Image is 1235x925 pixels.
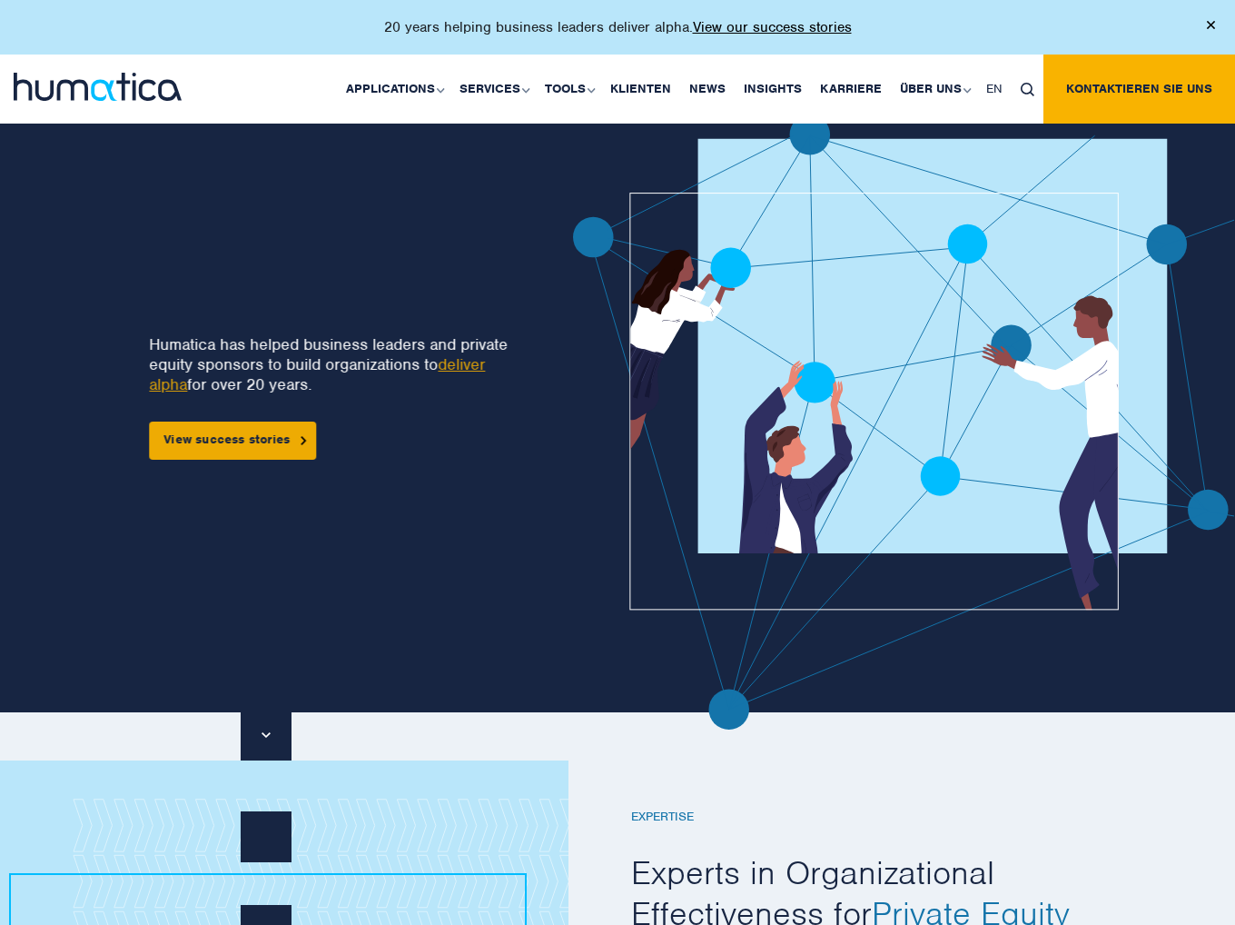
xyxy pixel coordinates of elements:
[14,73,182,101] img: logo
[1043,55,1235,124] a: Kontaktieren Sie uns
[301,436,307,444] img: arrowicon
[149,422,316,460] a: View success stories
[450,55,536,124] a: Services
[680,55,735,124] a: News
[977,55,1012,124] a: EN
[693,18,852,36] a: View our success stories
[1021,83,1034,96] img: search_icon
[601,55,680,124] a: Klienten
[149,354,485,394] a: deliver alpha
[986,81,1003,96] span: EN
[384,18,852,36] p: 20 years helping business leaders deliver alpha.
[262,732,270,738] img: downarrow
[631,810,1121,825] h6: EXPERTISE
[735,55,811,124] a: Insights
[536,55,601,124] a: Tools
[337,55,450,124] a: Applications
[891,55,977,124] a: Über uns
[149,334,509,394] p: Humatica has helped business leaders and private equity sponsors to build organizations to for ov...
[811,55,891,124] a: Karriere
